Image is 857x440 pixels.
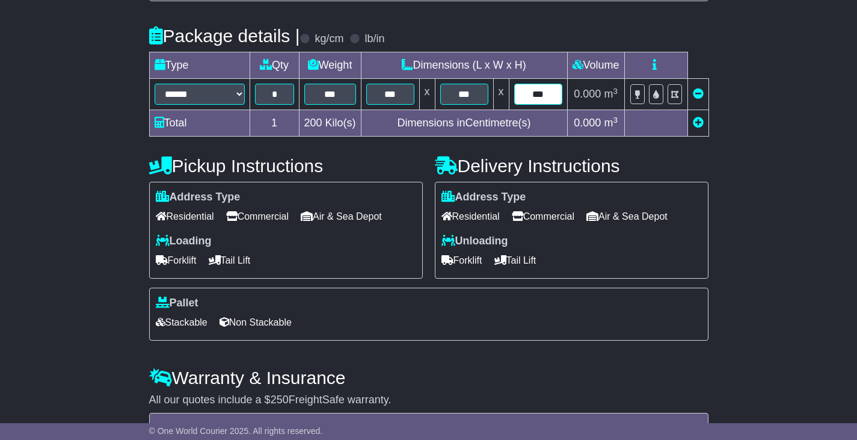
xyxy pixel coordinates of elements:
[156,313,207,332] span: Stackable
[613,116,618,125] sup: 3
[419,79,435,110] td: x
[250,52,299,79] td: Qty
[209,251,251,270] span: Tail Lift
[441,191,526,204] label: Address Type
[613,87,618,96] sup: 3
[149,110,250,137] td: Total
[149,426,323,436] span: © One World Courier 2025. All rights reserved.
[149,394,708,407] div: All our quotes include a $ FreightSafe warranty.
[435,156,708,176] h4: Delivery Instructions
[494,251,536,270] span: Tail Lift
[361,52,567,79] td: Dimensions (L x W x H)
[156,191,241,204] label: Address Type
[304,117,322,129] span: 200
[361,110,567,137] td: Dimensions in Centimetre(s)
[299,52,361,79] td: Weight
[586,207,668,226] span: Air & Sea Depot
[315,33,343,46] label: kg/cm
[693,88,704,100] a: Remove this item
[149,368,708,388] h4: Warranty & Insurance
[604,117,618,129] span: m
[693,117,704,129] a: Add new item
[441,235,508,248] label: Unloading
[574,117,601,129] span: 0.000
[512,207,574,226] span: Commercial
[156,207,214,226] span: Residential
[441,207,500,226] span: Residential
[364,33,384,46] label: lb/in
[271,394,289,406] span: 250
[220,313,292,332] span: Non Stackable
[149,52,250,79] td: Type
[156,297,198,310] label: Pallet
[149,156,423,176] h4: Pickup Instructions
[567,52,624,79] td: Volume
[604,88,618,100] span: m
[149,26,300,46] h4: Package details |
[574,88,601,100] span: 0.000
[299,110,361,137] td: Kilo(s)
[226,207,289,226] span: Commercial
[493,79,509,110] td: x
[301,207,382,226] span: Air & Sea Depot
[441,251,482,270] span: Forklift
[250,110,299,137] td: 1
[156,251,197,270] span: Forklift
[156,235,212,248] label: Loading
